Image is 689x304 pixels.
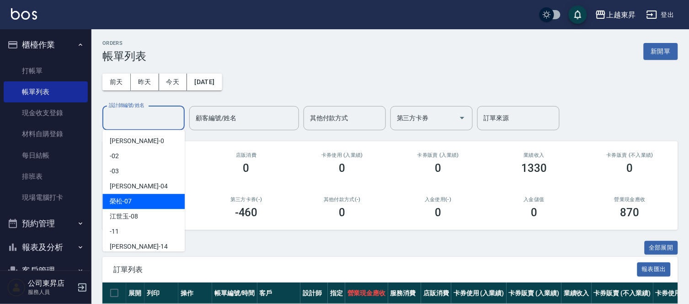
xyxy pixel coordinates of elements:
[455,111,470,125] button: Open
[627,162,633,175] h3: 0
[507,283,562,304] th: 卡券販賣 (入業績)
[643,6,678,23] button: 登出
[126,283,144,304] th: 展開
[4,187,88,208] a: 現場電腦打卡
[305,152,379,158] h2: 卡券使用 (入業績)
[4,259,88,283] button: 客戶管理
[388,283,422,304] th: 服務消費
[4,81,88,102] a: 帳單列表
[497,152,571,158] h2: 業績收入
[4,212,88,235] button: 預約管理
[644,47,678,55] a: 新開單
[606,9,636,21] div: 上越東昇
[209,197,283,203] h2: 第三方卡券(-)
[4,33,88,57] button: 櫃檯作業
[110,151,119,161] span: -02
[339,206,346,219] h3: 0
[243,162,250,175] h3: 0
[131,74,159,91] button: 昨天
[620,206,640,219] h3: 870
[645,241,678,255] button: 全部展開
[421,283,451,304] th: 店販消費
[592,5,639,24] button: 上越東昇
[345,283,388,304] th: 營業現金應收
[328,283,345,304] th: 指定
[28,279,75,288] h5: 公司東昇店
[235,206,258,219] h3: -460
[305,197,379,203] h2: 其他付款方式(-)
[212,283,257,304] th: 帳單編號/時間
[637,265,671,273] a: 報表匯出
[4,145,88,166] a: 每日結帳
[110,242,167,251] span: [PERSON_NAME] -14
[300,283,328,304] th: 設計師
[497,197,571,203] h2: 入金儲值
[110,197,132,206] span: 榮松 -07
[159,74,187,91] button: 今天
[109,102,144,109] label: 設計師編號/姓名
[102,50,146,63] h3: 帳單列表
[401,197,475,203] h2: 入金使用(-)
[435,206,441,219] h3: 0
[593,152,667,158] h2: 卡券販賣 (不入業績)
[11,8,37,20] img: Logo
[569,5,587,24] button: save
[257,283,301,304] th: 客戶
[4,166,88,187] a: 排班表
[187,74,222,91] button: [DATE]
[531,206,537,219] h3: 0
[521,162,547,175] h3: 1330
[593,197,667,203] h2: 營業現金應收
[4,60,88,81] a: 打帳單
[110,212,138,221] span: 江世玉 -08
[4,102,88,123] a: 現金收支登錄
[209,152,283,158] h2: 店販消費
[102,74,131,91] button: 前天
[592,283,653,304] th: 卡券販賣 (不入業績)
[637,262,671,277] button: 報表匯出
[4,123,88,144] a: 材料自購登錄
[401,152,475,158] h2: 卡券販賣 (入業績)
[28,288,75,296] p: 服務人員
[110,181,167,191] span: [PERSON_NAME] -04
[110,227,119,236] span: -11
[4,235,88,259] button: 報表及分析
[561,283,592,304] th: 業績收入
[113,265,637,274] span: 訂單列表
[102,40,146,46] h2: ORDERS
[7,278,26,297] img: Person
[435,162,441,175] h3: 0
[178,283,212,304] th: 操作
[110,136,164,146] span: [PERSON_NAME] -0
[644,43,678,60] button: 新開單
[339,162,346,175] h3: 0
[144,283,178,304] th: 列印
[110,166,119,176] span: -03
[451,283,507,304] th: 卡券使用 (入業績)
